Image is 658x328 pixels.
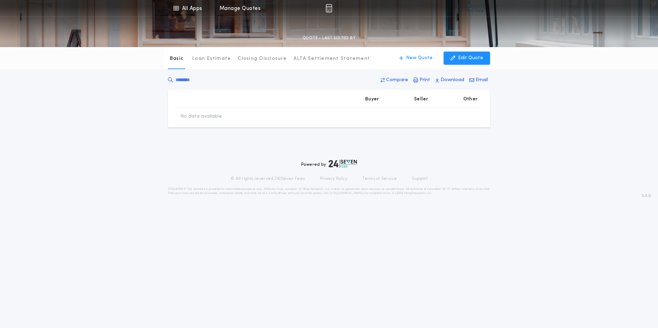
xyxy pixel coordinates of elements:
a: Terms of Service [362,176,397,182]
button: Edit Quote [444,52,490,65]
span: 3.8.0 [642,193,651,199]
p: Seller [414,96,428,103]
p: Loan Estimate [192,55,231,62]
p: Download [441,77,464,84]
p: Other [463,96,478,103]
div: Powered by [301,160,357,168]
p: QUOTE - LAST EDITED BY [303,35,355,42]
p: Compare [386,77,408,84]
a: Support [412,176,427,182]
td: No data available [175,108,227,125]
p: New Quote [406,55,433,62]
p: ALTA Settlement Statement [294,55,370,62]
button: Download [433,74,466,86]
p: Basic [170,55,183,62]
button: Email [467,74,490,86]
a: Privacy Policy [320,176,348,182]
button: Compare [379,74,410,86]
p: Edit Quote [458,55,483,62]
a: [URL][DOMAIN_NAME] [330,192,364,195]
img: logo [329,160,357,168]
button: New Quote [392,52,439,65]
img: vs-icon [458,5,484,12]
p: © All rights reserved. 24|Seven Fees [231,176,305,182]
p: Buyer [365,96,379,103]
p: DISCLAIMER: This estimate is provided for informational purposes only. 24|Seven Fees, a product o... [168,187,490,195]
p: Print [420,77,430,84]
p: Email [476,77,488,84]
p: Closing Disclosure [238,55,287,62]
button: Print [411,74,432,86]
img: img [326,4,332,12]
